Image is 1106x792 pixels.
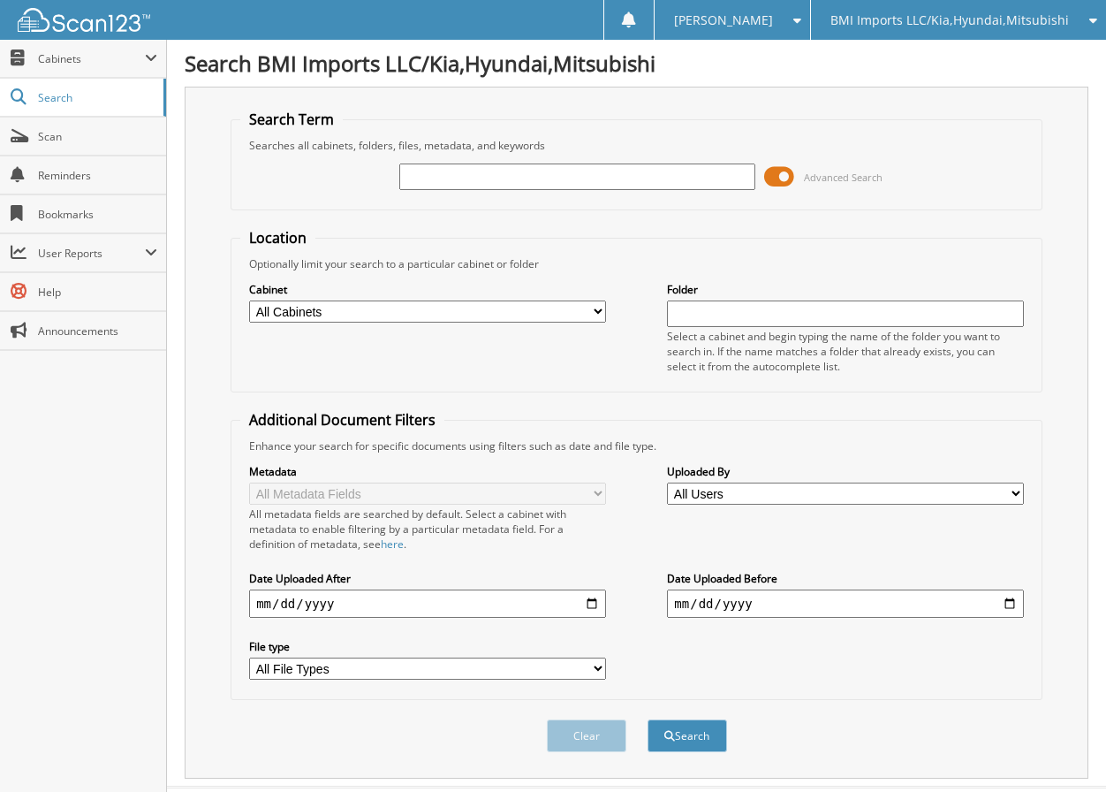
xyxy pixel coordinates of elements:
div: Select a cabinet and begin typing the name of the folder you want to search in. If the name match... [667,329,1024,374]
label: Metadata [249,464,606,479]
div: All metadata fields are searched by default. Select a cabinet with metadata to enable filtering b... [249,506,606,552]
span: BMI Imports LLC/Kia,Hyundai,Mitsubishi [830,15,1069,26]
button: Search [648,720,727,752]
span: Scan [38,129,157,144]
span: [PERSON_NAME] [674,15,773,26]
label: Date Uploaded After [249,571,606,586]
label: File type [249,639,606,654]
span: Announcements [38,324,157,339]
legend: Search Term [240,110,343,129]
span: Search [38,90,155,105]
div: Enhance your search for specific documents using filters such as date and file type. [240,438,1033,453]
h1: Search BMI Imports LLC/Kia,Hyundai,Mitsubishi [185,49,1088,78]
div: Searches all cabinets, folders, files, metadata, and keywords [240,138,1033,153]
span: Advanced Search [804,171,883,184]
legend: Location [240,228,315,247]
span: User Reports [38,246,145,261]
button: Clear [547,720,626,752]
span: Reminders [38,168,157,183]
span: Bookmarks [38,207,157,222]
input: start [249,590,606,618]
div: Optionally limit your search to a particular cabinet or folder [240,256,1033,271]
legend: Additional Document Filters [240,410,444,430]
label: Folder [667,282,1024,297]
iframe: Chat Widget [1018,707,1106,792]
label: Uploaded By [667,464,1024,479]
label: Date Uploaded Before [667,571,1024,586]
a: here [381,537,404,552]
label: Cabinet [249,282,606,297]
span: Help [38,285,157,300]
input: end [667,590,1024,618]
img: scan123-logo-white.svg [18,8,150,32]
span: Cabinets [38,51,145,66]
